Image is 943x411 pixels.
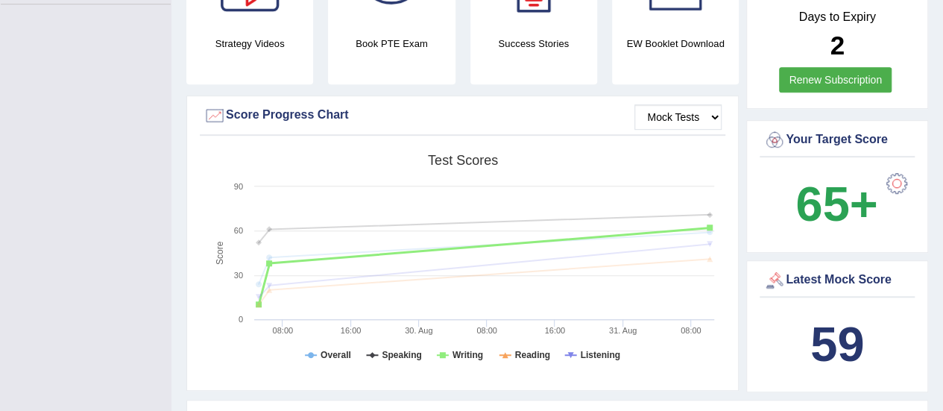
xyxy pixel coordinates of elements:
b: 2 [830,31,844,60]
div: Your Target Score [763,129,911,151]
text: 90 [234,182,243,191]
tspan: Speaking [382,350,421,360]
tspan: Reading [515,350,550,360]
h4: Success Stories [470,36,597,51]
text: 0 [239,315,243,324]
h4: Strategy Videos [186,36,313,51]
tspan: 30. Aug [405,326,432,335]
div: Latest Mock Score [763,269,911,292]
h4: EW Booklet Download [612,36,739,51]
div: Score Progress Chart [204,104,722,127]
tspan: Test scores [428,153,498,168]
tspan: Writing [452,350,483,360]
text: 08:00 [273,326,294,335]
tspan: Listening [581,350,620,360]
tspan: 31. Aug [609,326,637,335]
tspan: Overall [321,350,351,360]
text: 30 [234,271,243,280]
text: 16:00 [544,326,565,335]
a: Renew Subscription [779,67,892,92]
b: 59 [810,317,864,371]
text: 16:00 [341,326,362,335]
b: 65+ [795,177,877,231]
tspan: Score [215,241,225,265]
text: 08:00 [681,326,701,335]
text: 08:00 [476,326,497,335]
h4: Days to Expiry [763,10,911,24]
text: 60 [234,226,243,235]
h4: Book PTE Exam [328,36,455,51]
